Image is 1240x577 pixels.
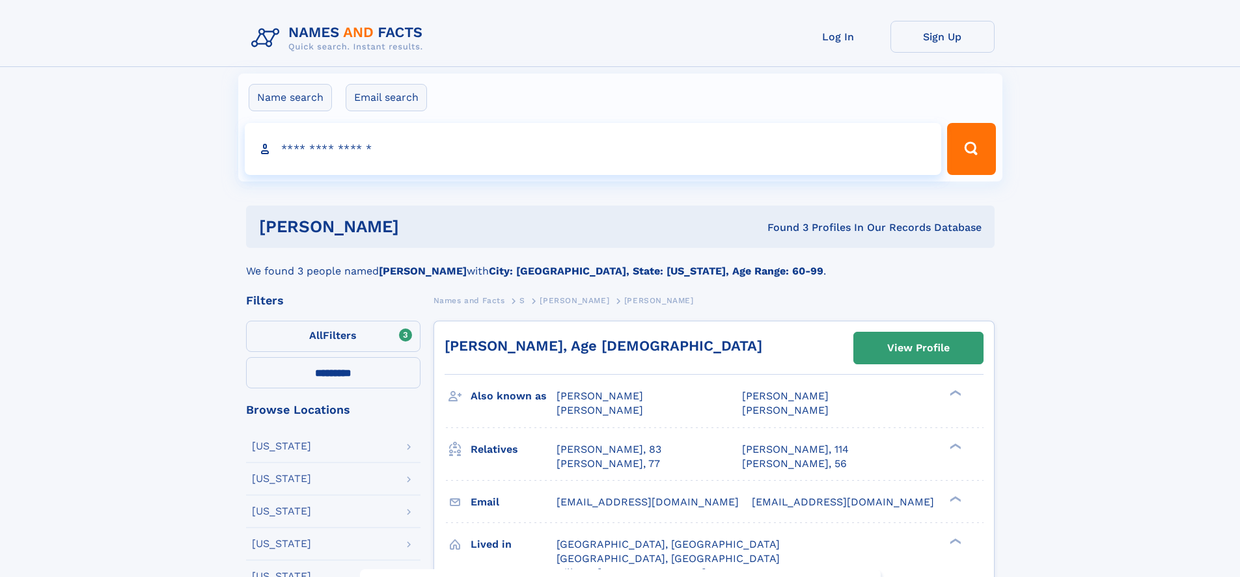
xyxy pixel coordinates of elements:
[246,404,420,416] div: Browse Locations
[252,474,311,484] div: [US_STATE]
[346,84,427,111] label: Email search
[557,390,643,402] span: [PERSON_NAME]
[471,438,557,461] h3: Relatives
[742,404,829,416] span: [PERSON_NAME]
[252,506,311,517] div: [US_STATE]
[249,84,332,111] label: Name search
[557,538,780,550] span: [GEOGRAPHIC_DATA], [GEOGRAPHIC_DATA]
[519,296,525,305] span: S
[471,385,557,407] h3: Also known as
[557,404,643,416] span: [PERSON_NAME]
[786,21,890,53] a: Log In
[557,496,739,508] span: [EMAIL_ADDRESS][DOMAIN_NAME]
[742,457,847,471] a: [PERSON_NAME], 56
[557,442,661,457] a: [PERSON_NAME], 83
[519,292,525,308] a: S
[854,332,983,364] a: View Profile
[887,333,950,363] div: View Profile
[557,552,780,565] span: [GEOGRAPHIC_DATA], [GEOGRAPHIC_DATA]
[540,292,609,308] a: [PERSON_NAME]
[246,248,995,279] div: We found 3 people named with .
[947,123,995,175] button: Search Button
[752,496,934,508] span: [EMAIL_ADDRESS][DOMAIN_NAME]
[471,491,557,513] h3: Email
[445,338,762,354] a: [PERSON_NAME], Age [DEMOGRAPHIC_DATA]
[252,441,311,451] div: [US_STATE]
[890,21,995,53] a: Sign Up
[309,329,323,342] span: All
[434,292,505,308] a: Names and Facts
[489,265,823,277] b: City: [GEOGRAPHIC_DATA], State: [US_STATE], Age Range: 60-99
[471,533,557,556] h3: Lived in
[246,295,420,306] div: Filters
[946,442,962,450] div: ❯
[246,321,420,352] label: Filters
[624,296,694,305] span: [PERSON_NAME]
[946,389,962,397] div: ❯
[742,390,829,402] span: [PERSON_NAME]
[946,537,962,545] div: ❯
[245,123,942,175] input: search input
[946,494,962,503] div: ❯
[246,21,434,56] img: Logo Names and Facts
[540,296,609,305] span: [PERSON_NAME]
[252,539,311,549] div: [US_STATE]
[557,457,660,471] a: [PERSON_NAME], 77
[742,442,849,457] a: [PERSON_NAME], 114
[259,219,583,235] h1: [PERSON_NAME]
[379,265,467,277] b: [PERSON_NAME]
[583,221,982,235] div: Found 3 Profiles In Our Records Database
